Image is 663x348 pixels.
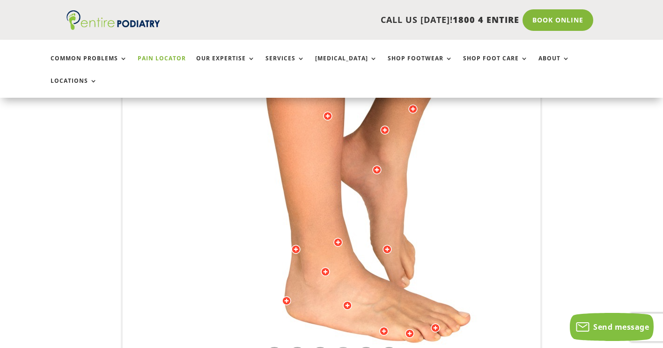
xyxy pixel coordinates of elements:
[66,10,160,30] img: logo (1)
[315,55,377,75] a: [MEDICAL_DATA]
[538,55,570,75] a: About
[51,55,127,75] a: Common Problems
[570,313,654,341] button: Send message
[196,55,255,75] a: Our Expertise
[265,55,305,75] a: Services
[593,322,649,332] span: Send message
[188,14,519,26] p: CALL US [DATE]!
[138,55,186,75] a: Pain Locator
[388,55,453,75] a: Shop Footwear
[66,22,160,32] a: Entire Podiatry
[463,55,528,75] a: Shop Foot Care
[453,14,519,25] span: 1800 4 ENTIRE
[51,78,97,98] a: Locations
[523,9,593,31] a: Book Online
